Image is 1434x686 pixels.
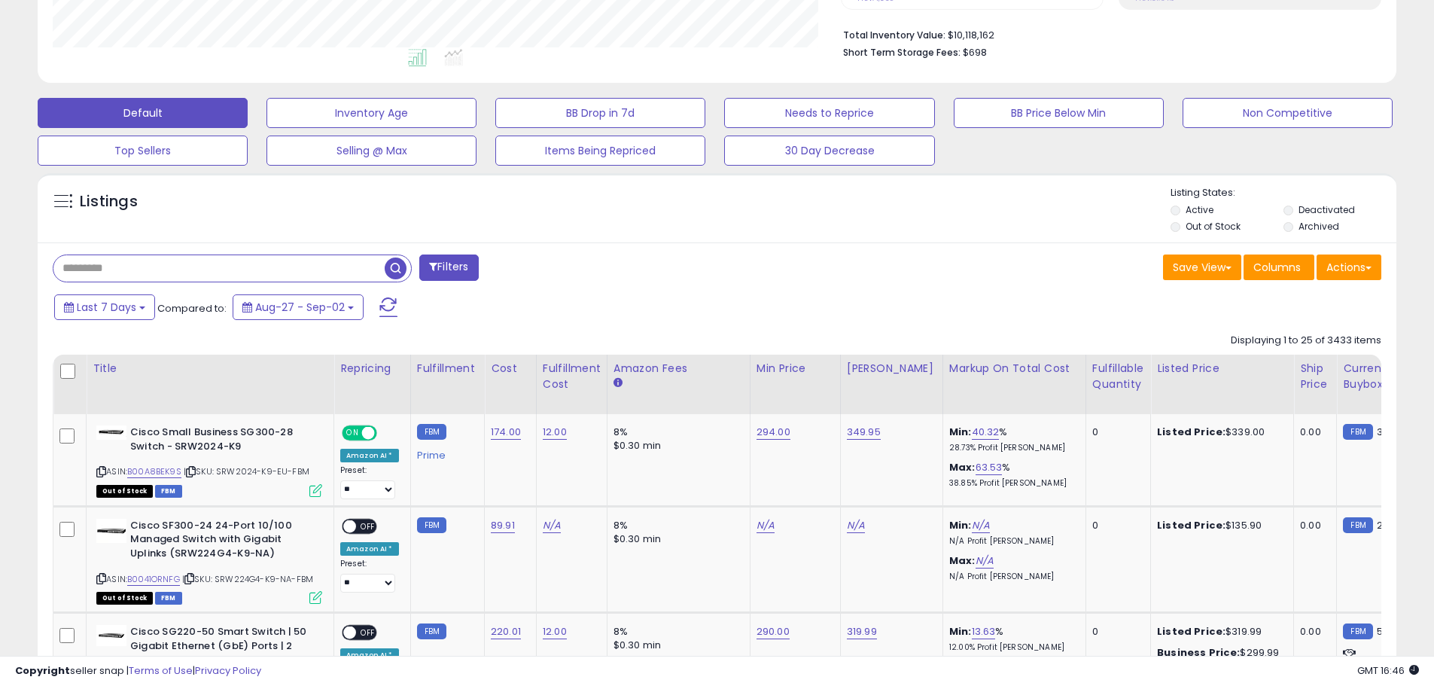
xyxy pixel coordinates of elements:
span: 578.99 [1377,624,1409,639]
a: 220.01 [491,624,521,639]
div: Fulfillment [417,361,478,377]
span: 339 [1377,425,1395,439]
small: FBM [417,424,446,440]
small: FBM [1343,517,1372,533]
div: $339.00 [1157,425,1282,439]
div: % [949,625,1074,653]
b: Max: [949,460,976,474]
label: Out of Stock [1186,220,1241,233]
b: Min: [949,624,972,639]
b: Listed Price: [1157,518,1225,532]
div: $0.30 min [613,439,738,453]
div: $0.30 min [613,532,738,546]
a: 290.00 [757,624,790,639]
li: $10,118,162 [843,25,1370,43]
button: Filters [419,255,478,281]
b: Total Inventory Value: [843,29,945,41]
div: 8% [613,625,738,639]
button: Inventory Age [266,98,476,128]
b: Cisco Small Business SG300-28 Switch - SRW2024-K9 [130,425,313,457]
a: N/A [847,518,865,533]
span: 299.99 [1377,518,1410,532]
a: N/A [972,518,990,533]
a: 12.00 [543,624,567,639]
div: Listed Price [1157,361,1287,377]
span: All listings that are currently out of stock and unavailable for purchase on Amazon [96,485,153,498]
div: $0.30 min [613,639,738,652]
a: 40.32 [972,425,1000,440]
p: N/A Profit [PERSON_NAME] [949,536,1074,547]
div: 0.00 [1300,519,1325,532]
p: 38.85% Profit [PERSON_NAME] [949,478,1074,489]
b: Min: [949,518,972,532]
small: FBM [1343,424,1372,440]
div: Prime [417,444,473,462]
h5: Listings [80,191,138,212]
span: FBM [155,592,182,605]
b: Cisco SF300-24 24-Port 10/100 Managed Switch with Gigabit Uplinks (SRW224G4-K9-NA) [130,519,313,565]
button: Aug-27 - Sep-02 [233,294,364,320]
span: 2025-09-10 16:46 GMT [1357,663,1419,678]
span: | SKU: SRW224G4-K9-NA-FBM [182,573,313,585]
b: Min: [949,425,972,439]
button: Last 7 Days [54,294,155,320]
b: Listed Price: [1157,624,1225,639]
small: FBM [417,517,446,533]
a: 12.00 [543,425,567,440]
a: N/A [543,518,561,533]
th: The percentage added to the cost of goods (COGS) that forms the calculator for Min & Max prices. [942,355,1085,414]
a: B00A8BEK9S [127,465,181,478]
span: Last 7 Days [77,300,136,315]
div: Fulfillable Quantity [1092,361,1144,392]
b: Short Term Storage Fees: [843,46,961,59]
a: B0041ORNFG [127,573,180,586]
div: 0 [1092,519,1139,532]
div: 0 [1092,425,1139,439]
div: seller snap | | [15,664,261,678]
div: Amazon Fees [613,361,744,377]
button: Top Sellers [38,136,248,166]
div: Cost [491,361,530,377]
p: Listing States: [1171,186,1396,200]
div: Fulfillment Cost [543,361,601,392]
div: Amazon AI * [340,542,399,556]
a: N/A [976,553,994,569]
img: 21Atcu0+rTL._SL40_.jpg [96,519,126,543]
small: FBM [1343,623,1372,639]
button: Selling @ Max [266,136,476,166]
a: 89.91 [491,518,515,533]
a: 63.53 [976,460,1003,475]
div: ASIN: [96,519,322,602]
button: Items Being Repriced [495,136,705,166]
button: Columns [1244,255,1314,280]
span: Aug-27 - Sep-02 [255,300,345,315]
div: Displaying 1 to 25 of 3433 items [1231,334,1381,348]
span: OFF [356,520,380,532]
span: FBM [155,485,182,498]
div: 8% [613,519,738,532]
a: 294.00 [757,425,790,440]
button: Save View [1163,255,1241,280]
div: $319.99 [1157,625,1282,639]
div: 0 [1092,625,1139,639]
label: Deactivated [1299,203,1355,216]
div: Preset: [340,559,399,593]
div: Current Buybox Price [1343,361,1420,392]
div: 8% [613,425,738,439]
b: Max: [949,553,976,568]
span: ON [343,427,362,440]
a: N/A [757,518,775,533]
span: Columns [1253,260,1301,275]
button: 30 Day Decrease [724,136,934,166]
a: Terms of Use [129,663,193,678]
button: Default [38,98,248,128]
a: 174.00 [491,425,521,440]
button: Actions [1317,255,1381,280]
div: Title [93,361,327,377]
span: Compared to: [157,301,227,316]
a: 13.63 [972,624,996,639]
button: BB Price Below Min [954,98,1164,128]
label: Active [1186,203,1213,216]
div: ASIN: [96,425,322,495]
button: BB Drop in 7d [495,98,705,128]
